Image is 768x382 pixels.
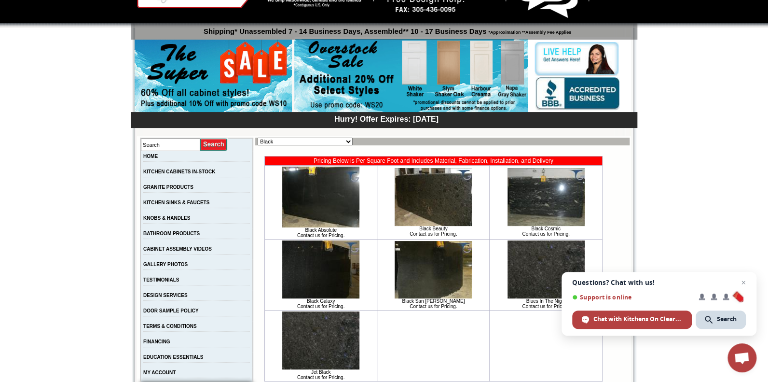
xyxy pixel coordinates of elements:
a: HOME [143,154,158,159]
a: BATHROOM PRODUCTS [143,231,200,236]
a: CABINET ASSEMBLY VIDEOS [143,246,212,252]
input: Submit [200,138,228,151]
a: MY ACCOUNT [143,370,176,375]
span: Support is online [572,294,692,301]
a: TESTIMONIALS [143,277,179,283]
td: Black San [PERSON_NAME] Contact us for Pricing. [377,240,489,310]
a: KNOBS & HANDLES [143,215,190,221]
a: DOOR SAMPLE POLICY [143,308,198,313]
a: GRANITE PRODUCTS [143,184,193,190]
a: EDUCATION ESSENTIALS [143,354,203,360]
span: Chat with Kitchens On Clearance [572,311,692,329]
td: Black Galaxy Contact us for Pricing. [265,240,377,310]
span: Search [696,311,746,329]
a: KITCHEN CABINETS IN-STOCK [143,169,215,174]
a: GALLERY PHOTOS [143,262,188,267]
span: Questions? Chat with us! [572,279,746,286]
p: Shipping* Unassembled 7 - 14 Business Days, Assembled** 10 - 17 Business Days [136,23,637,35]
td: Blues In The Night Contact us for Pricing. [490,240,602,310]
a: TERMS & CONDITIONS [143,324,197,329]
td: Black Absolute Contact us for Pricing. [265,166,377,239]
div: Hurry! Offer Expires: [DATE] [136,113,637,124]
td: Pricing Below is Per Square Foot and Includes Material, Fabrication, Installation, and Delivery [265,156,602,165]
a: KITCHEN SINKS & FAUCETS [143,200,209,205]
a: FINANCING [143,339,170,344]
td: Black Beauty Contact us for Pricing. [377,166,489,239]
td: Black Cosmic Contact us for Pricing. [490,166,602,239]
span: Search [717,315,737,324]
span: Chat with Kitchens On Clearance [593,315,683,324]
td: Jet Black Contact us for Pricing. [265,311,377,381]
span: *Approximation **Assembly Fee Applies [486,28,571,35]
a: Open chat [727,343,756,372]
a: DESIGN SERVICES [143,293,188,298]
